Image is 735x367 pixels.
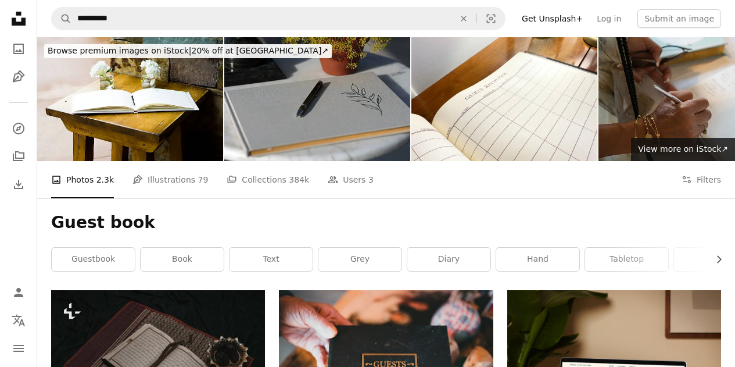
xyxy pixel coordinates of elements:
[52,248,135,271] a: guestbook
[51,212,721,233] h1: Guest book
[411,37,597,161] img: Guest register
[7,309,30,332] button: Language
[52,8,71,30] button: Search Unsplash
[279,357,493,367] a: a person holding a black book with the word guests on it
[289,173,309,186] span: 384k
[7,117,30,140] a: Explore
[631,138,735,161] a: View more on iStock↗
[477,8,505,30] button: Visual search
[638,144,728,154] span: View more on iStock ↗
[585,248,668,271] a: tabletop
[224,37,410,161] img: Wedding Guest Book. Book on Elegant Marble Table with Pen and Floral Decor. Guest Wishes for Brid...
[590,9,628,28] a: Log in
[7,145,30,168] a: Collections
[198,173,209,186] span: 79
[141,248,224,271] a: book
[515,9,590,28] a: Get Unsplash+
[230,248,313,271] a: text
[48,46,328,55] span: 20% off at [GEOGRAPHIC_DATA] ↗
[368,173,374,186] span: 3
[7,37,30,60] a: Photos
[7,281,30,304] a: Log in / Sign up
[328,161,374,198] a: Users 3
[682,161,721,198] button: Filters
[7,337,30,360] button: Menu
[496,248,579,271] a: hand
[132,161,208,198] a: Illustrations 79
[37,37,339,65] a: Browse premium images on iStock|20% off at [GEOGRAPHIC_DATA]↗
[51,7,505,30] form: Find visuals sitewide
[708,248,721,271] button: scroll list to the right
[7,65,30,88] a: Illustrations
[318,248,401,271] a: grey
[637,9,721,28] button: Submit an image
[48,46,191,55] span: Browse premium images on iStock |
[451,8,476,30] button: Clear
[227,161,309,198] a: Collections 384k
[37,37,223,161] img: Guest Book on Wood Table to Sign at Wedding
[7,173,30,196] a: Download History
[407,248,490,271] a: diary
[51,357,265,367] a: an open book sitting on top of a mat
